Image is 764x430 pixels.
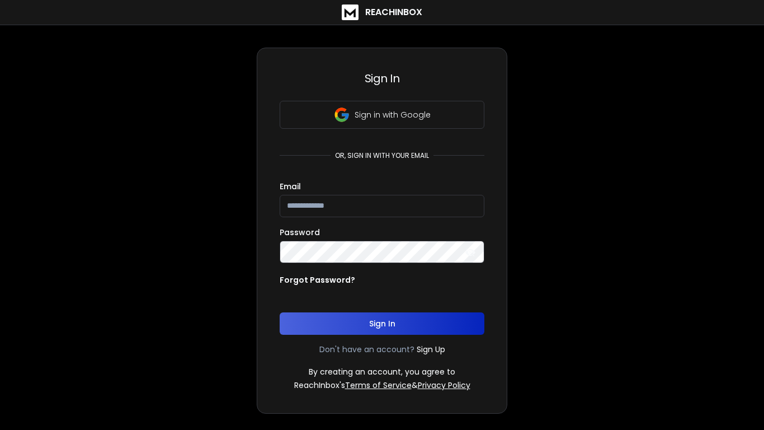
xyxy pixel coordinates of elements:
a: Terms of Service [345,380,412,391]
a: Privacy Policy [418,380,470,391]
p: Don't have an account? [319,344,414,355]
a: Sign Up [417,344,445,355]
p: Sign in with Google [355,109,431,120]
img: logo [342,4,359,20]
label: Password [280,228,320,236]
button: Sign In [280,312,484,335]
label: Email [280,183,301,190]
button: Sign in with Google [280,101,484,129]
h3: Sign In [280,71,484,86]
p: Forgot Password? [280,274,355,286]
h1: ReachInbox [365,6,422,19]
a: ReachInbox [342,4,422,20]
p: By creating an account, you agree to [309,366,455,377]
p: ReachInbox's & [294,380,470,391]
p: or, sign in with your email [331,151,433,160]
